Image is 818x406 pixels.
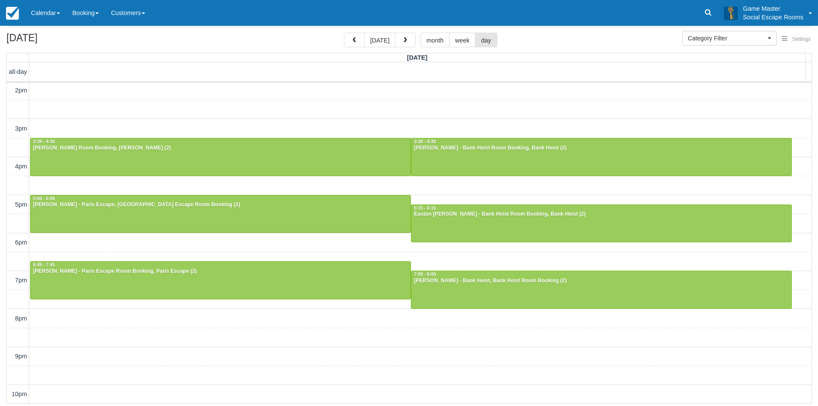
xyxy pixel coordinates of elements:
h2: [DATE] [6,33,115,49]
a: 6:45 - 7:45[PERSON_NAME] - Paris Escape Room Booking, Paris Escape (2) [30,261,411,299]
a: 3:30 - 4:30[PERSON_NAME] - Bank Heist Room Booking, Bank Heist (2) [411,138,792,176]
div: [PERSON_NAME] Room Booking, [PERSON_NAME] (2) [33,145,408,152]
img: A3 [724,6,738,20]
span: 5:15 - 6:15 [414,206,436,211]
button: Category Filter [682,31,777,46]
a: 5:00 - 6:00[PERSON_NAME] - Paris Escape, [GEOGRAPHIC_DATA] Escape Room Booking (2) [30,195,411,233]
span: 5pm [15,201,27,208]
span: 3:30 - 4:30 [414,139,436,144]
span: 10pm [12,391,27,397]
span: 5:00 - 6:00 [33,196,55,201]
a: 5:15 - 6:15Easton [PERSON_NAME] - Bank Heist Room Booking, Bank Heist (2) [411,205,792,242]
button: [DATE] [364,33,395,47]
span: 8pm [15,315,27,322]
span: 9pm [15,353,27,360]
span: 7:00 - 8:00 [414,272,436,277]
button: Settings [777,33,816,46]
span: 6:45 - 7:45 [33,263,55,267]
span: 6pm [15,239,27,246]
button: week [449,33,476,47]
div: Easton [PERSON_NAME] - Bank Heist Room Booking, Bank Heist (2) [414,211,789,218]
button: month [420,33,450,47]
a: 3:30 - 4:30[PERSON_NAME] Room Booking, [PERSON_NAME] (2) [30,138,411,176]
span: all-day [9,68,27,75]
span: 7pm [15,277,27,284]
span: 4pm [15,163,27,170]
a: 7:00 - 8:00[PERSON_NAME] - Bank Heist, Bank Heist Room Booking (2) [411,271,792,308]
p: Social Escape Rooms [743,13,803,21]
span: 3pm [15,125,27,132]
div: [PERSON_NAME] - Bank Heist Room Booking, Bank Heist (2) [414,145,789,152]
span: Category Filter [688,34,766,43]
span: Settings [792,36,811,42]
span: [DATE] [407,54,428,61]
img: checkfront-main-nav-mini-logo.png [6,7,19,20]
div: [PERSON_NAME] - Paris Escape Room Booking, Paris Escape (2) [33,268,408,275]
p: Game Master [743,4,803,13]
span: 2pm [15,87,27,94]
div: [PERSON_NAME] - Paris Escape, [GEOGRAPHIC_DATA] Escape Room Booking (2) [33,201,408,208]
span: 3:30 - 4:30 [33,139,55,144]
div: [PERSON_NAME] - Bank Heist, Bank Heist Room Booking (2) [414,278,789,284]
button: day [475,33,497,47]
